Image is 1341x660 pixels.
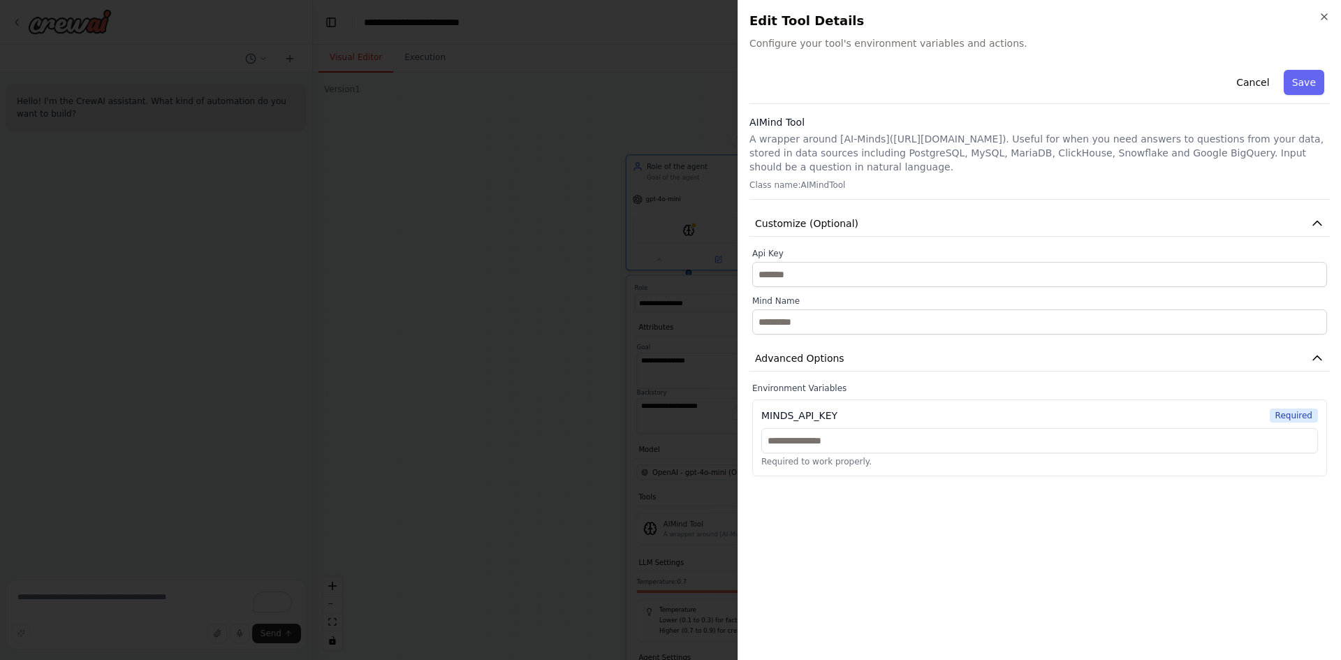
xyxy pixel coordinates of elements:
[752,383,1327,394] label: Environment Variables
[1284,70,1324,95] button: Save
[752,248,1327,259] label: Api Key
[749,132,1330,174] p: A wrapper around [AI-Minds]([URL][DOMAIN_NAME]). Useful for when you need answers to questions fr...
[752,295,1327,307] label: Mind Name
[749,179,1330,191] p: Class name: AIMindTool
[761,409,837,423] div: MINDS_API_KEY
[749,211,1330,237] button: Customize (Optional)
[1270,409,1318,423] span: Required
[749,11,1330,31] h2: Edit Tool Details
[761,456,1318,467] p: Required to work properly.
[749,115,1330,129] h3: AIMind Tool
[749,346,1330,372] button: Advanced Options
[1228,70,1277,95] button: Cancel
[755,351,844,365] span: Advanced Options
[749,36,1330,50] span: Configure your tool's environment variables and actions.
[755,217,858,230] span: Customize (Optional)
